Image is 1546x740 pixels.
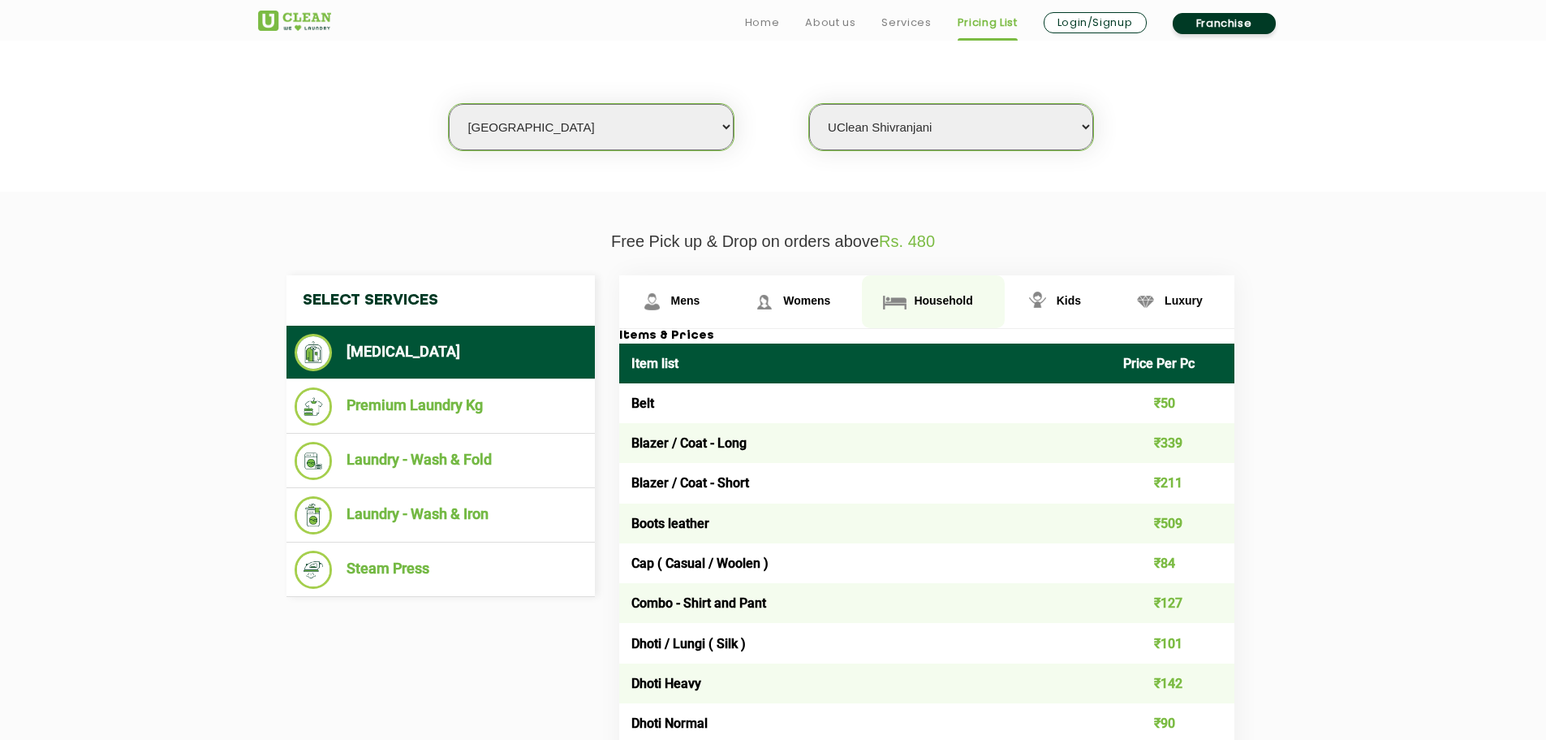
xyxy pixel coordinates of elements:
img: Womens [750,288,778,316]
img: UClean Laundry and Dry Cleaning [258,11,331,31]
li: [MEDICAL_DATA] [295,334,587,371]
td: ₹127 [1111,583,1234,623]
img: Kids [1023,288,1052,316]
img: Mens [638,288,666,316]
td: Dhoti Heavy [619,664,1112,703]
th: Price Per Pc [1111,344,1234,383]
td: Blazer / Coat - Short [619,463,1112,503]
span: Household [914,294,972,307]
li: Steam Press [295,551,587,589]
td: ₹509 [1111,504,1234,543]
a: Services [881,13,931,32]
a: Franchise [1173,13,1276,34]
td: Belt [619,383,1112,423]
img: Laundry - Wash & Iron [295,496,333,534]
img: Luxury [1131,288,1160,316]
td: ₹84 [1111,543,1234,583]
img: Dry Cleaning [295,334,333,371]
td: Dhoti / Lungi ( Silk ) [619,623,1112,663]
a: Login/Signup [1044,12,1147,33]
h4: Select Services [286,275,595,326]
td: Blazer / Coat - Long [619,423,1112,463]
li: Laundry - Wash & Fold [295,442,587,480]
td: ₹339 [1111,423,1234,463]
a: Home [745,13,780,32]
a: About us [805,13,855,32]
td: ₹211 [1111,463,1234,503]
td: ₹101 [1111,623,1234,663]
img: Steam Press [295,551,333,589]
a: Pricing List [958,13,1018,32]
li: Premium Laundry Kg [295,387,587,426]
span: Womens [783,294,830,307]
span: Rs. 480 [879,232,935,250]
span: Mens [671,294,700,307]
span: Luxury [1165,294,1203,307]
img: Household [881,288,909,316]
h3: Items & Prices [619,329,1234,344]
span: Kids [1057,294,1081,307]
td: Cap ( Casual / Woolen ) [619,543,1112,583]
td: Boots leather [619,504,1112,543]
img: Laundry - Wash & Fold [295,442,333,480]
td: ₹50 [1111,383,1234,423]
td: Combo - Shirt and Pant [619,583,1112,623]
img: Premium Laundry Kg [295,387,333,426]
th: Item list [619,344,1112,383]
p: Free Pick up & Drop on orders above [258,232,1289,251]
td: ₹142 [1111,664,1234,703]
li: Laundry - Wash & Iron [295,496,587,534]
